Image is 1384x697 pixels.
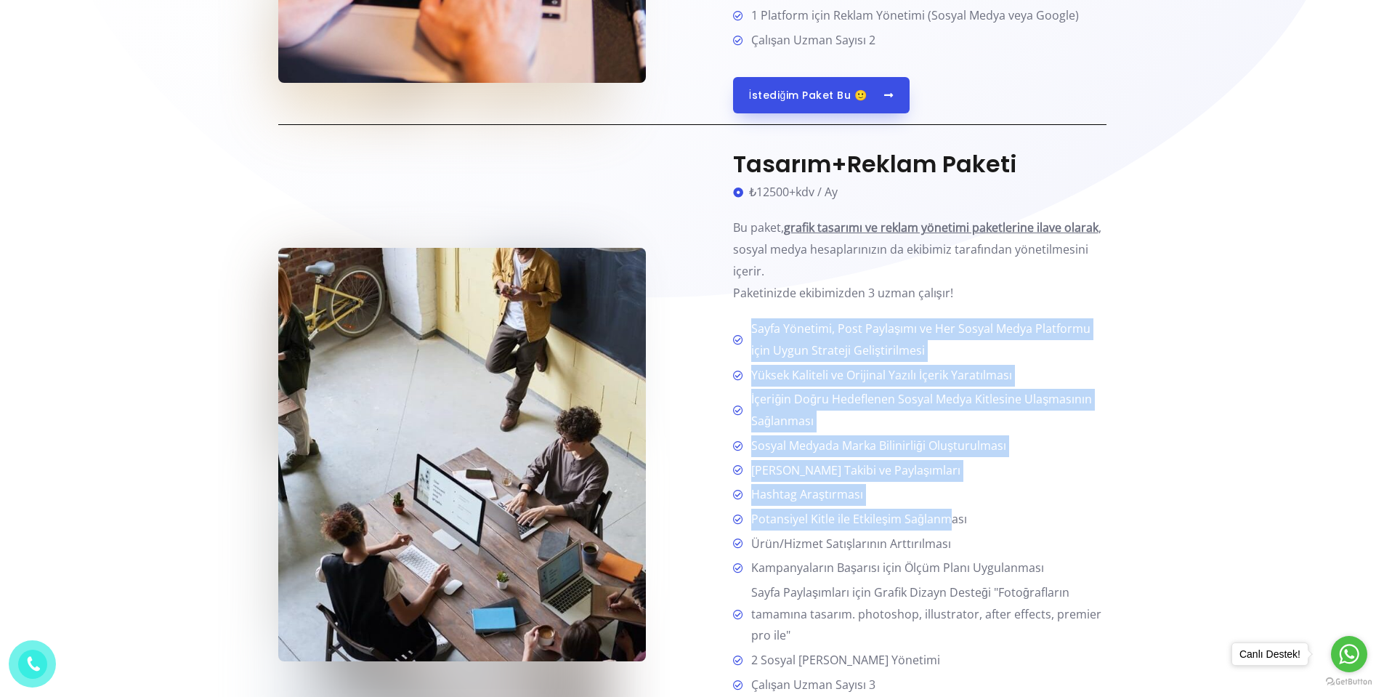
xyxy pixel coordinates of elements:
[745,509,967,531] span: Potansiyel Kitle ile Etkileşim Sağlanması
[745,484,863,506] span: Hashtag Araştırması
[745,674,875,696] span: Çalışan Uzman Sayısı 3
[733,285,953,301] span: Paketinizde ekibimizden 3 uzman çalışır!
[1331,636,1367,672] a: Go to whatsapp
[745,533,951,555] span: Ürün/Hizmet Satışlarının Arttırılması
[745,30,875,52] span: Çalışan Uzman Sayısı 2
[745,389,1106,432] span: İçeriğin Doğru Hedeflenen Sosyal Medya Kitlesine Ulaşmasının Sağlanması
[745,557,1044,579] span: Kampanyaların Başarısı için Ölçüm Planı Uygulanması
[733,77,910,113] a: İstediğim paket Bu 🙂
[278,248,646,661] img: people-inside-room
[1232,643,1308,665] div: Canlı Destek!
[745,318,1106,361] span: Sayfa Yönetimi, Post Paylaşımı ve Her Sosyal Medya Platformu için Uygun Strateji Geliştirilmesi
[784,219,1098,235] b: grafik tasarımı ve reklam yönetimi paketlerine ilave olarak
[745,582,1106,647] span: Sayfa Paylaşımları için Grafik Dizayn Desteği "Fotoğrafların tamamına tasarım. photoshop, illustr...
[745,460,960,482] span: [PERSON_NAME] Takibi ve Paylaşımları
[745,5,1079,27] span: 1 Platform için Reklam Yönetimi (Sosyal Medya veya Google)
[749,90,867,100] span: İstediğim paket Bu 🙂
[733,150,1106,178] h3: Tasarım+Reklam Paketi
[745,365,1012,387] span: Yüksek Kaliteli ve Orijinal Yazılı İçerik Yaratılması
[1231,642,1308,666] a: Canlı Destek!
[1326,677,1372,687] a: Go to GetButton.io website
[733,217,1106,304] p: Bu paket, , sosyal medya hesaplarınızın da ekibimiz tarafından yönetilmesini içerir.
[745,650,940,672] span: 2 Sosyal [PERSON_NAME] Yönetimi
[745,435,1006,457] span: Sosyal Medyada Marka Bilinirliği Oluşturulması
[745,182,838,204] span: ₺12500+kdv / Ay
[22,653,44,675] img: phone.png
